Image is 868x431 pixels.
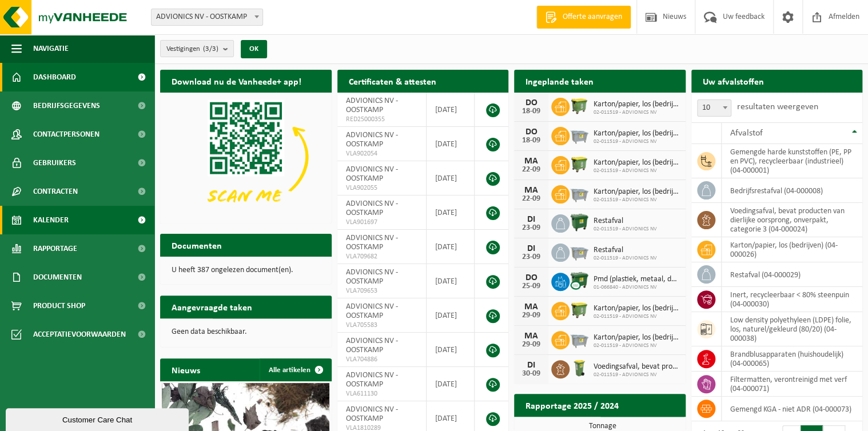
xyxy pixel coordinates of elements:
td: [DATE] [427,93,475,127]
td: [DATE] [427,367,475,401]
div: 22-09 [520,195,543,203]
div: DI [520,215,543,224]
count: (3/3) [203,45,218,53]
img: WB-1100-HPE-GN-50 [570,154,589,174]
span: 01-066840 - ADVIONICS NV [594,284,680,291]
td: karton/papier, los (bedrijven) (04-000026) [722,237,863,262]
h2: Download nu de Vanheede+ app! [160,70,313,92]
span: Vestigingen [166,41,218,58]
span: Product Shop [33,292,85,320]
h2: Rapportage 2025 / 2024 [514,394,630,416]
span: 02-011519 - ADVIONICS NV [594,313,680,320]
div: 29-09 [520,341,543,349]
td: [DATE] [427,127,475,161]
span: ADVIONICS NV - OOSTKAMP [346,405,398,423]
span: Restafval [594,246,657,255]
span: Karton/papier, los (bedrijven) [594,100,680,109]
span: VLA902054 [346,149,418,158]
span: ADVIONICS NV - OOSTKAMP [346,165,398,183]
span: 02-011519 - ADVIONICS NV [594,109,680,116]
h2: Nieuws [160,358,212,381]
td: [DATE] [427,298,475,333]
span: 02-011519 - ADVIONICS NV [594,138,680,145]
div: 18-09 [520,137,543,145]
span: 10 [698,100,731,116]
td: voedingsafval, bevat producten van dierlijke oorsprong, onverpakt, categorie 3 (04-000024) [722,203,863,237]
span: VLA709682 [346,252,418,261]
div: 25-09 [520,282,543,290]
span: Dashboard [33,63,76,91]
span: Karton/papier, los (bedrijven) [594,304,680,313]
span: ADVIONICS NV - OOSTKAMP [346,302,398,320]
td: [DATE] [427,230,475,264]
span: Acceptatievoorwaarden [33,320,126,349]
span: VLA704886 [346,355,418,364]
img: WB-2500-GAL-GY-01 [570,242,589,261]
button: OK [241,40,267,58]
div: 23-09 [520,224,543,232]
span: 10 [697,99,731,117]
img: WB-1100-CU [570,271,589,290]
span: VLA709653 [346,286,418,296]
div: DI [520,244,543,253]
span: Restafval [594,217,657,226]
button: Vestigingen(3/3) [160,40,234,57]
span: 02-011519 - ADVIONICS NV [594,167,680,174]
a: Offerte aanvragen [536,6,631,29]
div: MA [520,157,543,166]
span: VLA902055 [346,183,418,193]
span: 02-011519 - ADVIONICS NV [594,372,680,378]
iframe: chat widget [6,406,191,431]
div: 29-09 [520,312,543,320]
span: Kalender [33,206,69,234]
span: VLA705583 [346,321,418,330]
span: Contactpersonen [33,120,99,149]
span: Afvalstof [730,129,763,138]
td: filtermatten, verontreinigd met verf (04-000071) [722,372,863,397]
span: 02-011519 - ADVIONICS NV [594,226,657,233]
p: Geen data beschikbaar. [172,328,320,336]
a: Alle artikelen [260,358,331,381]
span: Karton/papier, los (bedrijven) [594,129,680,138]
img: WB-0140-HPE-GN-50 [570,358,589,378]
span: Voedingsafval, bevat producten van dierlijke oorsprong, onverpakt, categorie 3 [594,362,680,372]
span: Contracten [33,177,78,206]
span: ADVIONICS NV - OOSTKAMP [346,131,398,149]
td: low density polyethyleen (LDPE) folie, los, naturel/gekleurd (80/20) (04-000038) [722,312,863,346]
div: DO [520,273,543,282]
span: Rapportage [33,234,77,263]
td: restafval (04-000029) [722,262,863,287]
span: 02-011519 - ADVIONICS NV [594,342,680,349]
span: ADVIONICS NV - OOSTKAMP [346,234,398,252]
td: gemengde harde kunststoffen (PE, PP en PVC), recycleerbaar (industrieel) (04-000001) [722,144,863,178]
span: ADVIONICS NV - OOSTKAMP [346,337,398,354]
div: MA [520,186,543,195]
div: 18-09 [520,107,543,115]
span: Gebruikers [33,149,76,177]
span: ADVIONICS NV - OOSTKAMP [152,9,262,25]
h2: Certificaten & attesten [337,70,448,92]
div: 22-09 [520,166,543,174]
img: WB-1100-HPE-GN-50 [570,96,589,115]
span: Pmd (plastiek, metaal, drankkartons) (bedrijven) [594,275,680,284]
span: 02-011519 - ADVIONICS NV [594,197,680,203]
img: WB-2500-GAL-GY-01 [570,329,589,349]
span: Karton/papier, los (bedrijven) [594,187,680,197]
td: [DATE] [427,195,475,230]
td: bedrijfsrestafval (04-000008) [722,178,863,203]
span: Karton/papier, los (bedrijven) [594,333,680,342]
span: VLA901697 [346,218,418,227]
p: U heeft 387 ongelezen document(en). [172,266,320,274]
h2: Ingeplande taken [514,70,605,92]
span: Navigatie [33,34,69,63]
div: DO [520,98,543,107]
td: brandblusapparaten (huishoudelijk) (04-000065) [722,346,863,372]
span: VLA611130 [346,389,418,398]
img: WB-2500-GAL-GY-01 [570,183,589,203]
h2: Uw afvalstoffen [691,70,775,92]
div: 23-09 [520,253,543,261]
span: ADVIONICS NV - OOSTKAMP [346,199,398,217]
h2: Aangevraagde taken [160,296,264,318]
img: Download de VHEPlus App [160,93,332,221]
